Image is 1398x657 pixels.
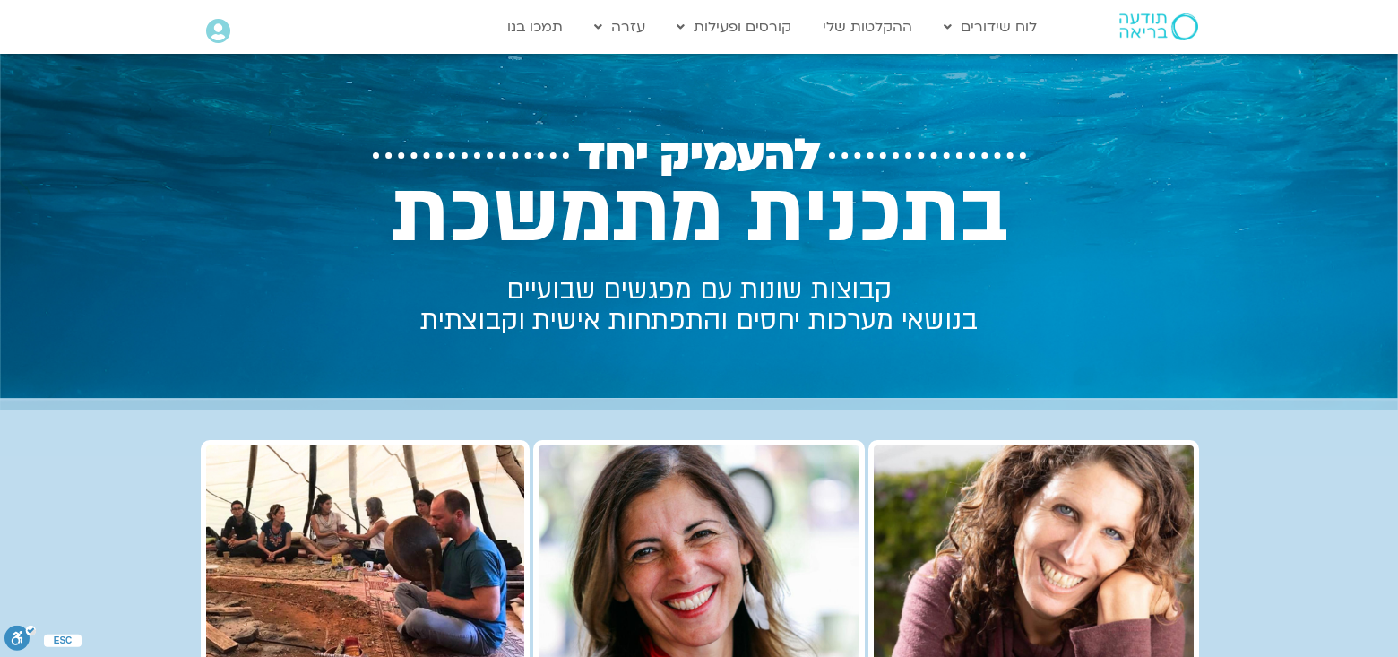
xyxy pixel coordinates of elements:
[348,166,1050,262] h2: בתכנית מתמשכת
[1119,13,1198,40] img: תודעה בריאה
[935,10,1046,44] a: לוח שידורים
[814,10,921,44] a: ההקלטות שלי
[585,10,654,44] a: עזרה
[348,275,1050,336] h2: קבוצות שונות עם מפגשים שבועיים בנושאי מערכות יחסים והתפתחות אישית וקבוצתית
[498,10,572,44] a: תמכו בנו
[668,10,800,44] a: קורסים ופעילות
[578,130,820,181] span: להעמיק יחד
